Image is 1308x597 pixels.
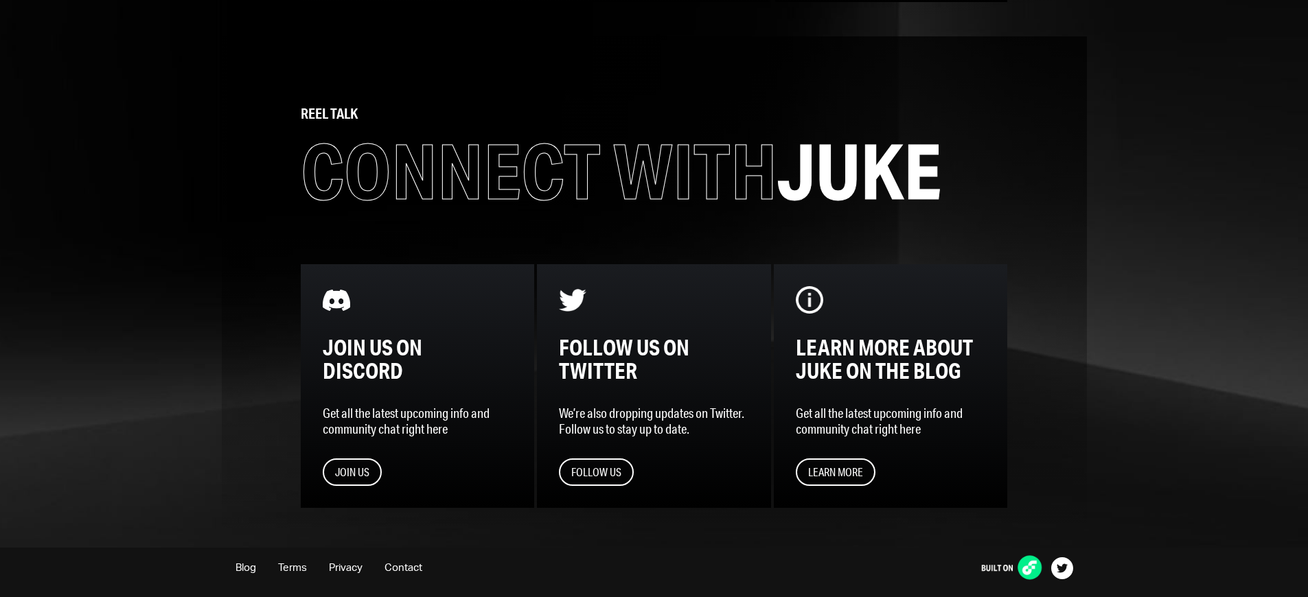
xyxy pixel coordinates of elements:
[236,563,256,573] a: Blog
[796,458,986,486] a: Learn More
[796,458,875,486] button: Learn More
[323,458,513,486] a: Join Us
[301,105,1008,122] p: Reel Talk
[323,458,382,486] button: Join Us
[278,563,307,573] a: Terms
[559,458,634,486] button: Follow Us
[796,405,986,436] p: Get all the latest upcoming info and community chat right here
[301,126,777,216] span: Connect with
[301,133,1008,209] h1: JUKE
[323,405,513,436] p: Get all the latest upcoming info and community chat right here
[329,563,363,573] a: Privacy
[559,405,749,436] p: We’re also dropping updates on Twitter. Follow us to stay up to date.
[796,286,823,314] img: flow-banner
[559,458,749,486] a: Follow Us
[969,554,1051,581] img: built-on-flow
[559,286,586,314] img: flow-banner
[559,336,749,382] h3: FOLLOW US ON TWITTER
[323,286,350,314] img: flow-banner
[323,336,513,382] h3: Join us on Discord
[796,336,986,382] h3: Learn more about juke on the blog
[385,563,422,573] a: Contact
